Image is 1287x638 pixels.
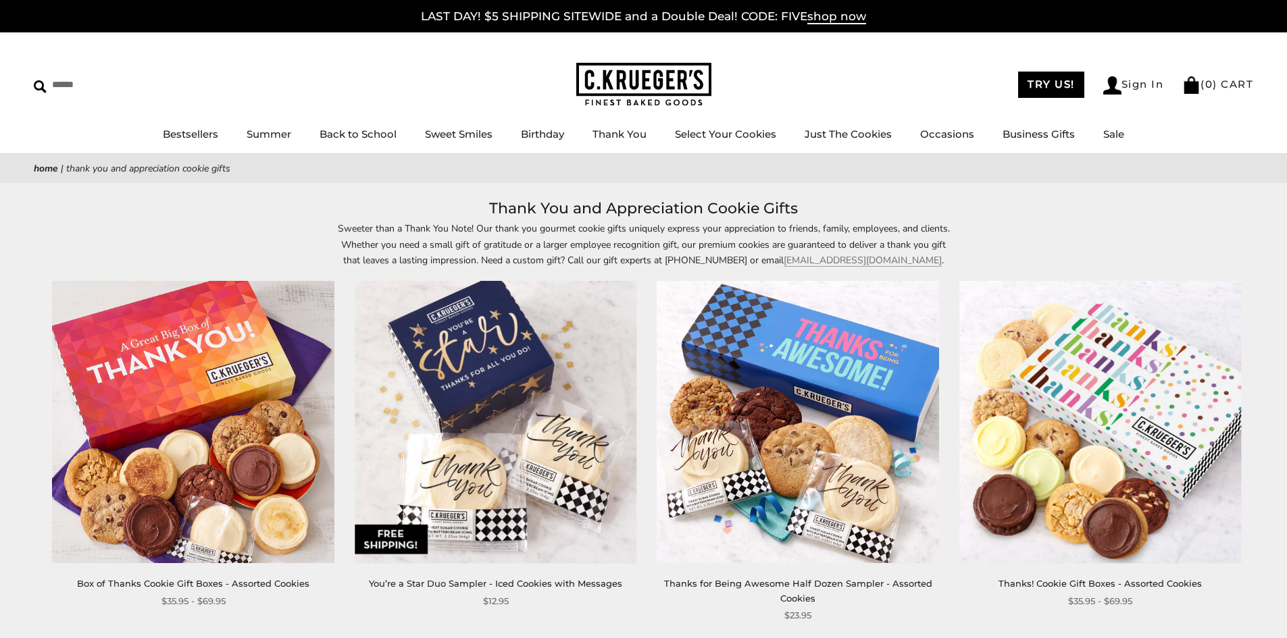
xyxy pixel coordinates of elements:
a: Home [34,162,58,175]
span: | [61,162,64,175]
img: You’re a Star Duo Sampler - Iced Cookies with Messages [355,282,636,563]
img: Search [34,80,47,93]
img: Bag [1182,76,1201,94]
nav: breadcrumbs [34,161,1253,176]
a: Summer [247,128,291,140]
a: Birthday [521,128,564,140]
img: Thanks! Cookie Gift Boxes - Assorted Cookies [959,282,1241,563]
a: Select Your Cookies [675,128,776,140]
a: Thank You [592,128,647,140]
img: Account [1103,76,1121,95]
a: Box of Thanks Cookie Gift Boxes - Assorted Cookies [77,578,309,589]
a: LAST DAY! $5 SHIPPING SITEWIDE and a Double Deal! CODE: FIVEshop now [421,9,866,24]
span: $35.95 - $69.95 [161,594,226,608]
img: Thanks for Being Awesome Half Dozen Sampler - Assorted Cookies [657,282,939,563]
span: 0 [1205,78,1213,90]
a: You’re a Star Duo Sampler - Iced Cookies with Messages [369,578,622,589]
span: $23.95 [784,608,811,622]
a: Bestsellers [163,128,218,140]
a: Sweet Smiles [425,128,493,140]
a: Sign In [1103,76,1164,95]
img: C.KRUEGER'S [576,63,711,107]
a: Thanks for Being Awesome Half Dozen Sampler - Assorted Cookies [664,578,932,603]
a: (0) CART [1182,78,1253,90]
a: Just The Cookies [805,128,892,140]
a: Thanks! Cookie Gift Boxes - Assorted Cookies [999,578,1202,589]
h1: Thank You and Appreciation Cookie Gifts [54,196,1233,221]
span: Thank You and Appreciation Cookie Gifts [66,162,230,175]
span: $35.95 - $69.95 [1068,594,1132,608]
p: Sweeter than a Thank You Note! Our thank you gourmet cookie gifts uniquely express your appreciat... [333,221,955,267]
a: [EMAIL_ADDRESS][DOMAIN_NAME] [784,254,942,267]
a: Back to School [320,128,397,140]
a: Business Gifts [1003,128,1075,140]
a: Sale [1103,128,1124,140]
span: $12.95 [483,594,509,608]
img: Box of Thanks Cookie Gift Boxes - Assorted Cookies [53,282,334,563]
span: shop now [807,9,866,24]
input: Search [34,74,195,95]
a: Occasions [920,128,974,140]
a: TRY US! [1018,72,1084,98]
